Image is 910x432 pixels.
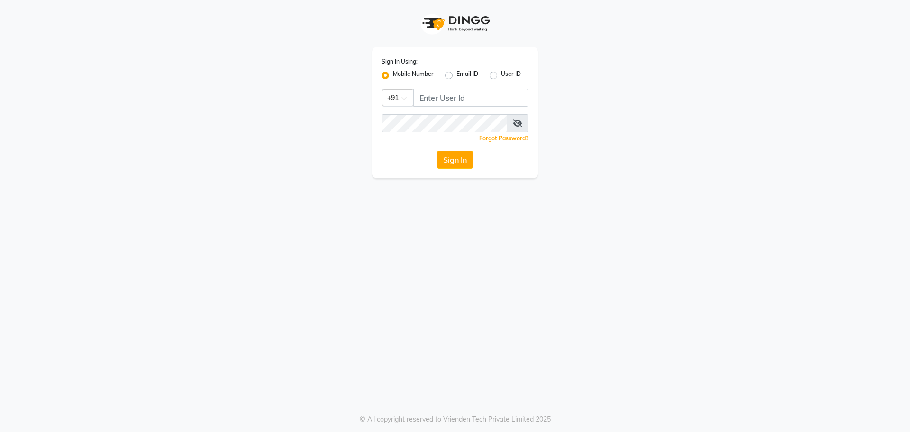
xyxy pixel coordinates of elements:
label: Email ID [456,70,478,81]
label: Sign In Using: [382,57,418,66]
img: logo1.svg [417,9,493,37]
input: Username [413,89,528,107]
a: Forgot Password? [479,135,528,142]
label: Mobile Number [393,70,434,81]
input: Username [382,114,507,132]
button: Sign In [437,151,473,169]
label: User ID [501,70,521,81]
